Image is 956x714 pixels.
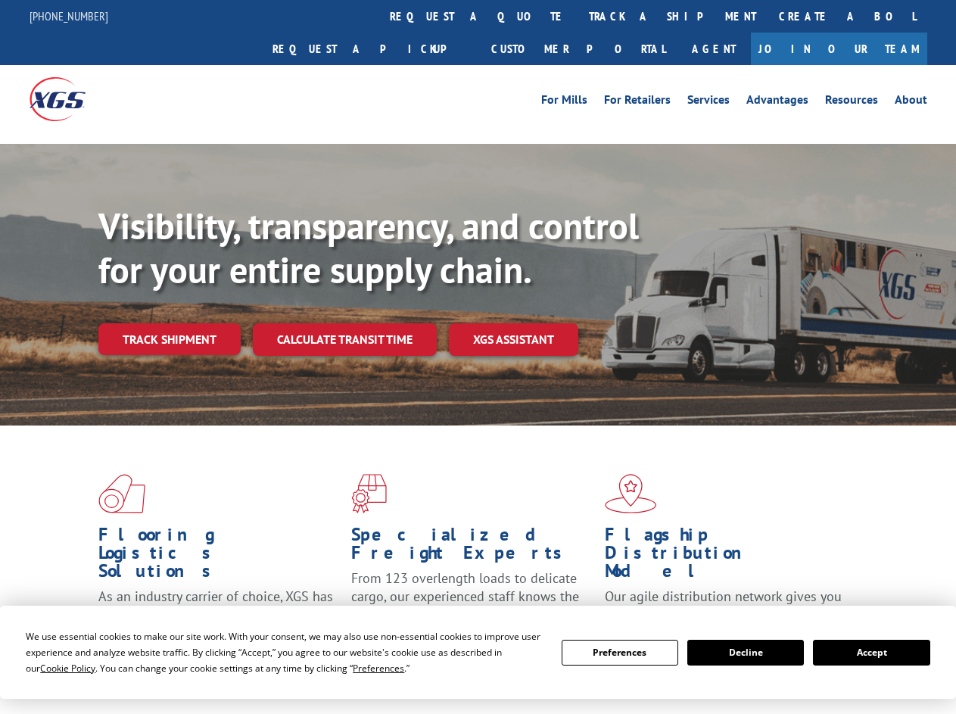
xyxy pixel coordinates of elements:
[895,94,927,111] a: About
[751,33,927,65] a: Join Our Team
[26,628,543,676] div: We use essential cookies to make our site work. With your consent, we may also use non-essential ...
[746,94,808,111] a: Advantages
[253,323,437,356] a: Calculate transit time
[605,474,657,513] img: xgs-icon-flagship-distribution-model-red
[677,33,751,65] a: Agent
[562,640,678,666] button: Preferences
[351,569,593,637] p: From 123 overlength loads to delicate cargo, our experienced staff knows the best way to move you...
[604,94,671,111] a: For Retailers
[480,33,677,65] a: Customer Portal
[449,323,578,356] a: XGS ASSISTANT
[605,588,842,641] span: Our agile distribution network gives you nationwide inventory management on demand.
[261,33,480,65] a: Request a pickup
[825,94,878,111] a: Resources
[541,94,587,111] a: For Mills
[813,640,930,666] button: Accept
[353,662,404,675] span: Preferences
[98,474,145,513] img: xgs-icon-total-supply-chain-intelligence-red
[687,640,804,666] button: Decline
[30,8,108,23] a: [PHONE_NUMBER]
[98,525,340,588] h1: Flooring Logistics Solutions
[605,525,846,588] h1: Flagship Distribution Model
[40,662,95,675] span: Cookie Policy
[687,94,730,111] a: Services
[98,323,241,355] a: Track shipment
[351,474,387,513] img: xgs-icon-focused-on-flooring-red
[351,525,593,569] h1: Specialized Freight Experts
[98,588,333,641] span: As an industry carrier of choice, XGS has brought innovation and dedication to flooring logistics...
[98,202,639,293] b: Visibility, transparency, and control for your entire supply chain.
